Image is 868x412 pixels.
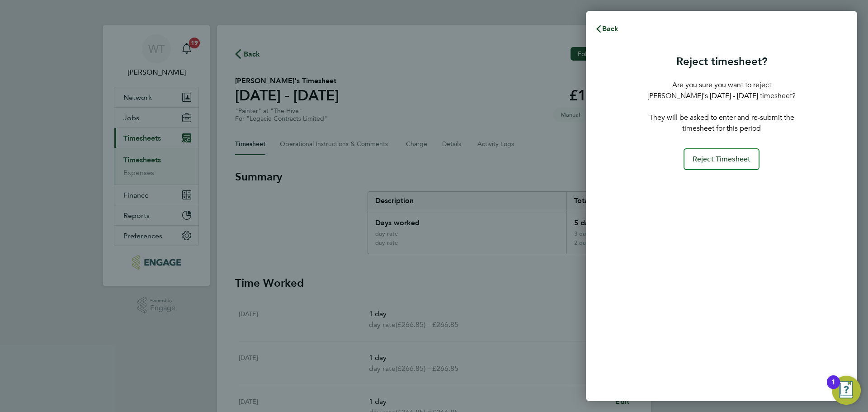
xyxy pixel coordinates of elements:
h3: Reject timesheet? [642,54,801,69]
p: Are you sure you want to reject [PERSON_NAME]'s [DATE] - [DATE] timesheet? [642,80,801,101]
span: Reject Timesheet [693,155,751,164]
p: They will be asked to enter and re-submit the timesheet for this period [642,112,801,134]
button: Open Resource Center, 1 new notification [832,376,861,405]
button: Back [586,20,628,38]
button: Reject Timesheet [684,148,760,170]
span: Back [602,24,619,33]
div: 1 [831,382,835,394]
